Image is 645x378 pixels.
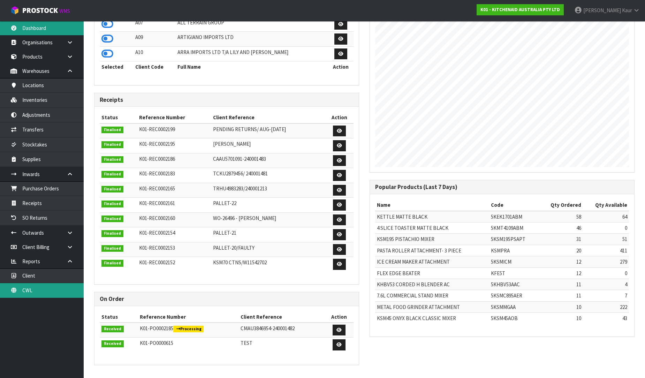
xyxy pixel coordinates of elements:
[139,244,175,251] span: K01-REC0002153
[489,211,538,222] td: 5KEK1701ABM
[213,156,266,162] span: CAAU5701091-240001483
[22,6,58,15] span: ProStock
[101,201,123,207] span: Finalised
[375,256,489,267] td: ICE CREAM MAKER ATTACHMENT
[101,171,123,178] span: Finalised
[325,311,354,323] th: Action
[375,290,489,301] td: 7.6L COMMERCIAL STAND MIXER
[176,32,328,47] td: ARTIGIANO IMPORTS LTD
[138,323,239,338] td: K01-PO0002185
[477,4,564,15] a: K01 - KITCHENAID AUSTRALIA PTY LTD
[622,7,632,14] span: Kaur
[101,127,123,134] span: Finalised
[134,46,176,61] td: A10
[213,259,267,266] span: KSM70 CTNS/W11542702
[100,311,138,323] th: Status
[583,211,629,222] td: 64
[100,97,354,103] h3: Receipts
[139,185,175,192] span: K01-REC0002165
[538,313,583,324] td: 10
[101,245,123,252] span: Finalised
[10,6,19,15] img: cube-alt.png
[139,141,175,147] span: K01-REC0002195
[538,267,583,279] td: 12
[375,279,489,290] td: KHBV53 CORDED H BLENDER AC
[489,222,538,233] td: 5KMT4109ABM
[489,301,538,312] td: 5KSMMGAA
[239,311,325,323] th: Client Reference
[375,184,629,190] h3: Popular Products (Last 7 Days)
[139,156,175,162] span: K01-REC0002186
[375,222,489,233] td: 4 SLICE TOASTER MATTE BLACK
[583,256,629,267] td: 279
[100,112,137,123] th: Status
[375,267,489,279] td: FLEX EDGE BEATER
[583,267,629,279] td: 0
[239,323,325,338] td: CMAU3846954-240001482
[583,234,629,245] td: 51
[489,279,538,290] td: 5KHBV53AAC
[583,222,629,233] td: 0
[489,199,538,211] th: Code
[375,211,489,222] td: KETTLE MATTE BLACK
[325,112,354,123] th: Action
[101,216,123,222] span: Finalised
[538,256,583,267] td: 12
[583,199,629,211] th: Qty Available
[176,46,328,61] td: ARRA IMPORTS LTD T/A LILY AND [PERSON_NAME]
[139,259,175,266] span: K01-REC0002152
[328,61,354,73] th: Action
[489,267,538,279] td: KFE5T
[176,17,328,32] td: ALL TERRAIN GROUP
[59,8,70,14] small: WMS
[173,326,204,333] span: Processing
[213,170,268,177] span: TCKU2879456/ 240001481
[538,279,583,290] td: 11
[100,61,134,73] th: Selected
[375,234,489,245] td: KSM195 PISTACHIO MIXER
[213,244,255,251] span: PALLET-20/FAULTY
[100,296,354,302] h3: On Order
[480,7,560,13] strong: K01 - KITCHENAID AUSTRALIA PTY LTD
[583,7,621,14] span: [PERSON_NAME]
[538,222,583,233] td: 46
[538,234,583,245] td: 31
[101,230,123,237] span: Finalised
[583,279,629,290] td: 4
[583,245,629,256] td: 411
[139,126,175,133] span: K01-REC0002199
[375,199,489,211] th: Name
[239,338,325,352] td: TEST
[101,326,124,333] span: Received
[213,200,236,206] span: PALLET-22
[375,313,489,324] td: KSM45 ONYX BLACK CLASSIC MIXER
[583,290,629,301] td: 7
[101,156,123,163] span: Finalised
[375,301,489,312] td: METAL FOOD GRINDER ATTACHMENT
[213,229,236,236] span: PALLET-21
[213,185,267,192] span: TRHU4983283/240001213
[101,141,123,148] span: Finalised
[489,234,538,245] td: 5KSM195PSAPT
[538,199,583,211] th: Qty Ordered
[489,313,538,324] td: 5KSM45AOB
[101,260,123,267] span: Finalised
[213,215,276,221] span: WO-26496 - [PERSON_NAME]
[139,215,175,221] span: K01-REC0002160
[489,245,538,256] td: KSMPRA
[134,32,176,47] td: A09
[134,17,176,32] td: A07
[489,290,538,301] td: 5KSMC895AER
[101,186,123,193] span: Finalised
[134,61,176,73] th: Client Code
[211,112,325,123] th: Client Reference
[139,229,175,236] span: K01-REC0002154
[137,112,211,123] th: Reference Number
[538,290,583,301] td: 11
[139,170,175,177] span: K01-REC0002183
[101,340,124,347] span: Received
[489,256,538,267] td: 5KSMICM
[538,211,583,222] td: 58
[176,61,328,73] th: Full Name
[138,311,239,323] th: Reference Number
